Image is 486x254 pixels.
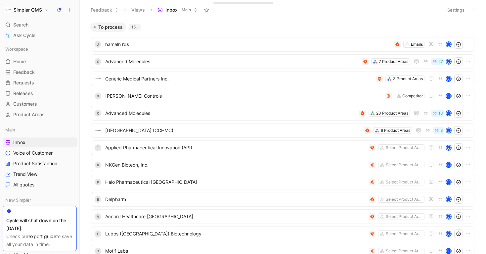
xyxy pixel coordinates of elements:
span: Product Satisfaction [13,160,57,167]
div: Select Product Areas [386,162,423,168]
div: J [446,145,451,150]
div: Select Product Areas [386,213,423,220]
span: Inbox [13,139,25,146]
div: MainInboxVoice of CustomerProduct SatisfactionTrend ViewAll quotes [3,125,77,190]
a: Feedback [3,67,77,77]
span: Applied Pharmaceutical Innovation (API) [105,144,366,152]
span: Lupos ([GEOGRAPHIC_DATA]) Biotechnology [105,230,366,238]
img: Simpler QMS [4,7,11,13]
a: VAccord Healthcare [GEOGRAPHIC_DATA]Select Product AreasJ [91,209,474,224]
div: V [95,213,101,220]
a: Jhameln rdsEmailsJ [91,37,474,52]
div: J [446,111,451,116]
div: J [446,76,451,81]
div: Workspace [3,44,77,54]
span: Accord Healthcare [GEOGRAPHIC_DATA] [105,213,366,221]
a: CAdvanced Molecules7 Product Areas27J [91,54,474,69]
div: J [95,41,101,48]
img: logo [95,76,101,82]
span: New Simpler [5,197,31,203]
span: Releases [13,90,33,97]
a: Requests [3,78,77,88]
span: Inbox [165,7,178,13]
div: New Simpler [3,195,77,205]
div: P [95,179,101,185]
a: Ask Cycle [3,30,77,40]
a: PHalo Pharmaceutical [GEOGRAPHIC_DATA]Select Product AreasJ [91,175,474,189]
span: Main [5,127,15,133]
div: Check our to save all your data in time. [6,232,73,248]
div: Emails [411,41,423,48]
a: EDelpharmSelect Product AreasJ [91,192,474,207]
a: Releases [3,88,77,98]
div: K [95,162,101,168]
span: Voice of Customer [13,150,53,156]
div: 20 Product Areas [376,110,408,117]
button: To process [90,23,126,32]
span: Feedback [13,69,35,76]
span: Advanced Molecules [105,58,359,66]
button: 8 [433,127,444,134]
span: 27 [438,60,443,64]
a: Customers [3,99,77,109]
div: Select Product Areas [386,144,423,151]
div: J [446,59,451,64]
button: 27 [431,58,444,65]
div: Select Product Areas [386,230,423,237]
div: J [446,42,451,47]
div: Competitor [402,93,423,99]
h1: Simpler QMS [14,7,42,13]
div: Select Product Areas [386,179,423,185]
a: export guide [28,233,56,239]
span: Home [13,58,26,65]
a: logoGeneric Medical Partners Inc.3 Product AreasJ [91,72,474,86]
a: logo[GEOGRAPHIC_DATA] (CCHMC)8 Product Areas8J [91,123,474,138]
span: Ask Cycle [13,31,35,39]
span: Customers [13,101,37,107]
span: Trend View [13,171,37,178]
div: 7 Product Areas [379,58,408,65]
div: J [446,249,451,253]
a: TApplied Pharmaceutical Innovation (API)Select Product AreasJ [91,140,474,155]
div: J [446,214,451,219]
span: Workspace [5,46,28,52]
button: Simpler QMSSimpler QMS [3,5,51,15]
div: C [95,110,101,117]
div: J [446,180,451,184]
div: X [95,93,101,99]
a: Product Satisfaction [3,159,77,169]
a: FLupos ([GEOGRAPHIC_DATA]) BiotechnologySelect Product AreasJ [91,227,474,241]
div: Main [3,125,77,135]
a: Product Areas [3,110,77,120]
a: All quotes [3,180,77,190]
div: J [446,163,451,167]
div: 3 Product Areas [393,76,423,82]
div: E [95,196,101,203]
span: [PERSON_NAME] Controls [105,92,383,100]
span: All quotes [13,181,34,188]
span: Delpharm [105,195,366,203]
a: KNKGen Biotech, Inc.Select Product AreasJ [91,158,474,172]
span: hameln rds [105,40,391,48]
div: J [446,94,451,98]
a: Trend View [3,169,77,179]
a: Inbox [3,137,77,147]
span: 8 [440,128,443,132]
button: Settings [444,5,467,15]
div: Search [3,20,77,30]
div: J [446,231,451,236]
button: 18 [431,110,444,117]
a: Home [3,57,77,67]
span: Halo Pharmaceutical [GEOGRAPHIC_DATA] [105,178,366,186]
a: CAdvanced Molecules20 Product Areas18J [91,106,474,121]
span: [GEOGRAPHIC_DATA] (CCHMC) [105,127,361,134]
button: Views [128,5,148,15]
div: Cycle will shut down on the [DATE]. [6,217,73,232]
a: Voice of Customer [3,148,77,158]
div: 8 Product Areas [381,127,410,134]
div: C [95,58,101,65]
span: Main [182,7,191,13]
div: T [95,144,101,151]
img: logo [95,127,101,134]
span: Generic Medical Partners Inc. [105,75,374,83]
